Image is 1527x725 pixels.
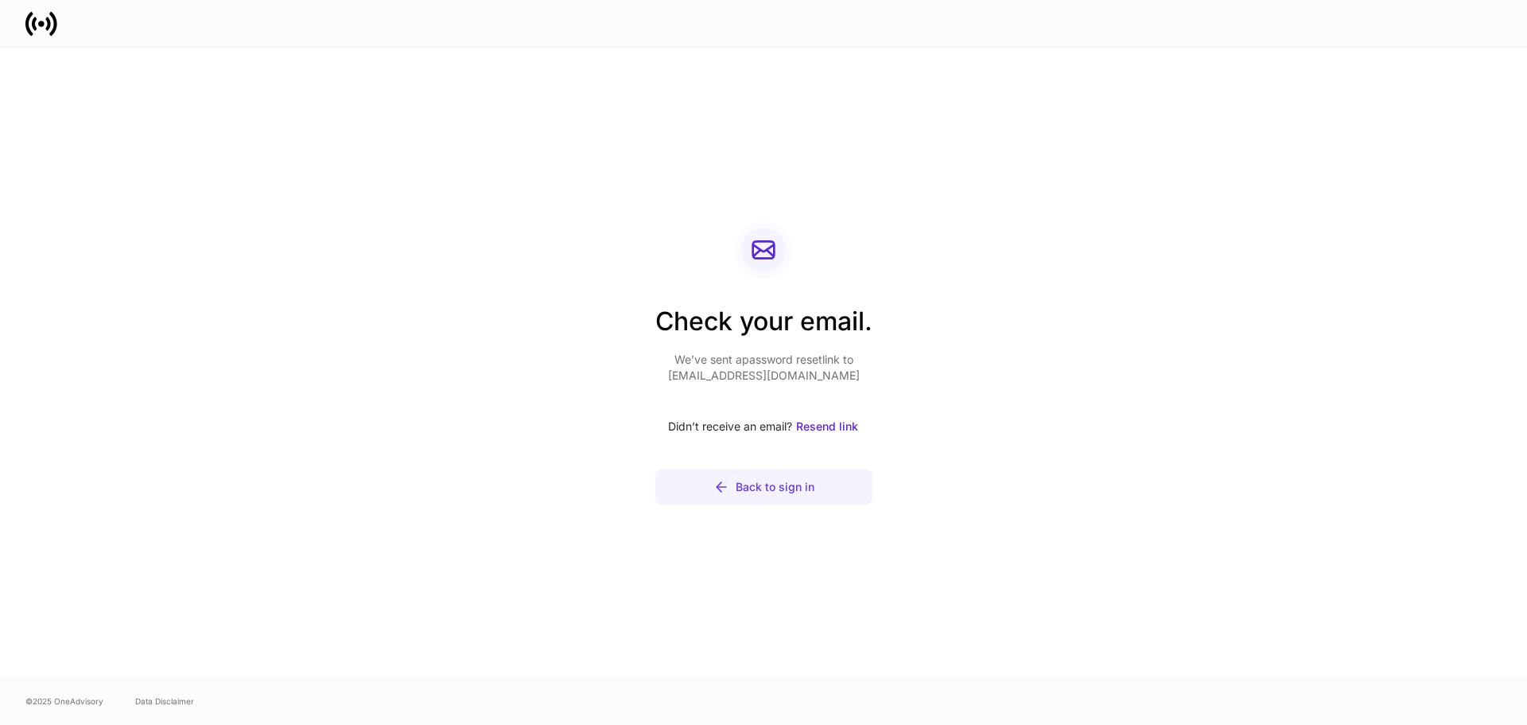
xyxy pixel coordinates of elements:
div: Didn’t receive an email? [655,409,872,444]
button: Resend link [795,409,859,444]
div: Resend link [796,419,858,435]
button: Back to sign in [655,470,872,505]
p: We’ve sent a password reset link to [EMAIL_ADDRESS][DOMAIN_NAME] [655,352,872,384]
span: © 2025 OneAdvisory [25,695,103,707]
a: Data Disclaimer [135,695,194,707]
h2: Check your email. [655,304,872,352]
div: Back to sign in [736,479,814,495]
